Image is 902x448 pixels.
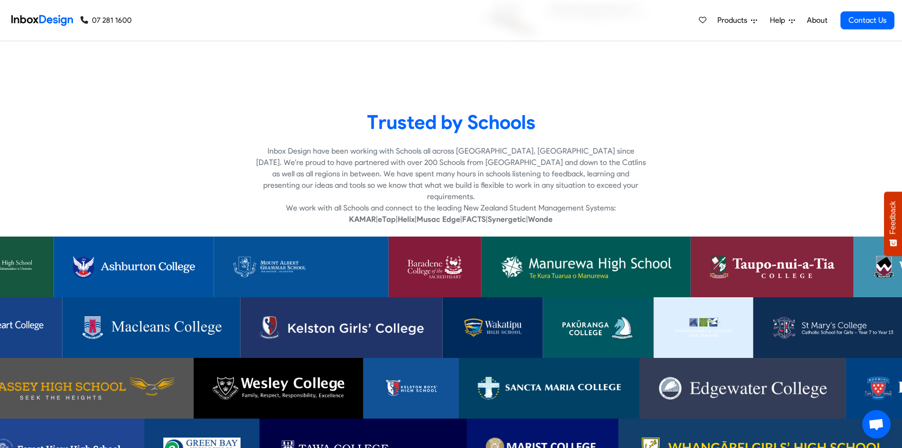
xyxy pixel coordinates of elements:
[889,201,897,234] span: Feedback
[80,15,132,26] a: 07 281 1600
[717,15,751,26] span: Products
[408,256,463,278] img: Baradene College
[772,316,893,339] img: St Mary’s College (Ponsonby)
[714,11,761,30] a: Products
[398,215,415,224] strong: Helix
[378,215,396,224] strong: eTap
[81,316,221,339] img: Macleans College
[349,215,376,224] strong: KAMAR
[478,377,621,400] img: Sancta Maria College
[862,410,891,439] a: Open chat
[256,214,646,225] p: | | | | | |
[256,202,646,214] p: We work with all Schools and connect to the leading New Zealand Student Management Systems:
[259,316,423,339] img: Kelston Girls’ College
[528,215,553,224] strong: Wonde
[710,256,835,278] img: Taupo-nui-a-Tia College
[213,377,344,400] img: Wesley College
[659,377,827,400] img: Edgewater College
[488,215,526,224] strong: Synergetic
[73,256,195,278] img: Ashburton College
[155,110,747,134] heading: Trusted by Schools
[233,256,370,278] img: Mt Albert Grammar School
[562,316,635,339] img: Pakuranga College
[500,256,672,278] img: Manurewa High School
[462,316,524,339] img: Wakatipu High School
[766,11,799,30] a: Help
[256,146,646,202] p: Inbox Design have been working with Schools all across [GEOGRAPHIC_DATA], [GEOGRAPHIC_DATA] since...
[382,377,440,400] img: Kelston Boys’ High School
[417,215,460,224] strong: Musac Edge
[673,316,734,339] img: Whangaparaoa College
[840,11,894,29] a: Contact Us
[884,192,902,256] button: Feedback - Show survey
[462,215,486,224] strong: FACTS
[804,11,830,30] a: About
[770,15,789,26] span: Help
